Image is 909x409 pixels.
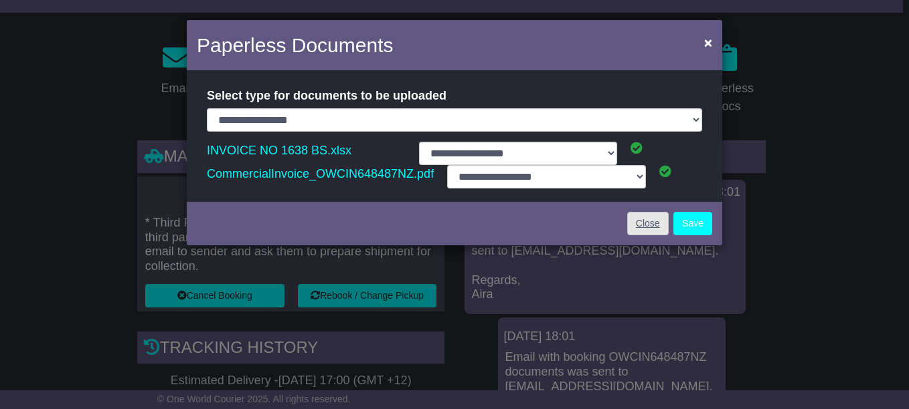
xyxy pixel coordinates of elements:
[207,84,446,108] label: Select type for documents to be uploaded
[673,212,712,235] button: Save
[704,35,712,50] span: ×
[207,140,351,160] a: INVOICE NO 1638 BS.xlsx
[207,164,434,184] a: CommercialInvoice_OWCIN648487NZ.pdf
[697,29,719,56] button: Close
[627,212,669,235] a: Close
[197,30,393,60] h4: Paperless Documents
